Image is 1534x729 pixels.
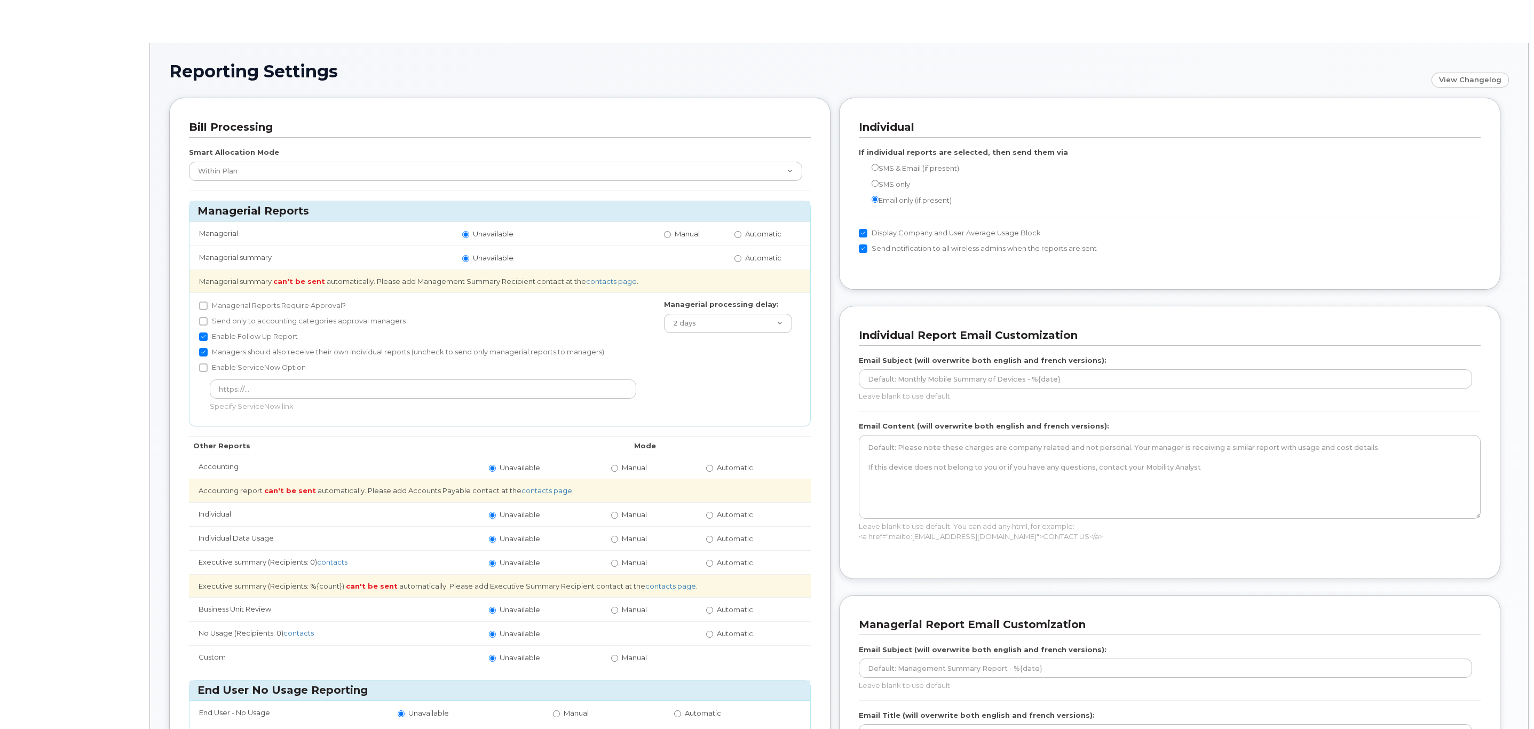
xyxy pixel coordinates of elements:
[706,512,713,519] input: Automatic
[199,299,346,312] label: Managerial Reports Require Approval?
[674,710,681,717] input: Automatic
[611,536,618,543] input: Manual
[199,315,406,328] label: Send only to accounting categories approval managers
[462,255,469,262] input: Unavailable
[473,253,513,262] span: Unavailable
[273,277,325,286] strong: can't be sent
[734,231,741,238] input: Automatic
[622,510,647,519] span: Manual
[521,486,572,495] a: contacts page
[872,196,879,203] input: Email only (if present)
[859,659,1472,678] input: Default: Management Summary Report - %{date}
[706,536,713,543] input: Automatic
[489,560,496,567] input: Unavailable
[489,465,496,472] input: Unavailable
[479,436,811,455] th: Mode
[859,710,1095,720] label: Email Title (will overwrite both english and french versions):
[706,607,713,614] input: Automatic
[199,363,208,372] input: Enable ServiceNow Option
[859,680,1472,691] p: Leave blank to use default
[622,558,647,567] span: Manual
[408,709,449,717] span: Unavailable
[859,617,1473,632] h3: Managerial Report Email Customization
[1432,73,1509,88] a: View Changelog
[611,560,618,567] input: Manual
[745,229,781,238] span: Automatic
[859,178,910,191] label: SMS only
[859,244,867,253] input: Send notification to all wireless admins when the reports are sent
[859,328,1473,343] h3: Individual Report Email Customization
[859,645,1106,655] label: Email Subject (will overwrite both english and french versions):
[611,655,618,662] input: Manual
[189,621,479,645] td: No Usage (Recipients: 0)
[859,120,1473,134] h3: Individual
[611,465,618,472] input: Manual
[317,558,347,566] a: contacts
[199,361,306,374] label: Enable ServiceNow Option
[717,463,753,472] span: Automatic
[189,270,810,293] td: Managerial summary automatically. Please add Management Summary Recipient contact at the .
[706,560,713,567] input: Automatic
[859,421,1109,431] label: Email Content (will overwrite both english and french versions):
[500,463,540,472] span: Unavailable
[745,253,781,262] span: Automatic
[264,486,316,495] strong: can't be sent
[189,526,479,550] td: Individual Data Usage
[717,629,753,638] span: Automatic
[169,62,1426,81] h1: Reporting Settings
[189,597,479,621] td: Business Unit Review
[664,299,779,310] label: Managerial processing delay:
[489,536,496,543] input: Unavailable
[500,534,540,543] span: Unavailable
[500,558,540,567] span: Unavailable
[189,645,479,669] td: Custom
[717,534,753,543] span: Automatic
[189,455,479,479] td: Accounting
[859,391,1472,401] p: Leave blank to use default
[189,550,479,574] td: Executive summary (Recipients: 0)
[189,221,453,245] td: Managerial
[189,701,388,725] td: End User - No Usage
[346,582,398,590] strong: can't be sent
[489,607,496,614] input: Unavailable
[500,653,540,662] span: Unavailable
[622,534,647,543] span: Manual
[717,558,753,567] span: Automatic
[645,582,696,590] a: contacts page
[717,605,753,614] span: Automatic
[199,346,604,359] label: Managers should also receive their own individual reports (uncheck to send only managerial report...
[859,227,1041,240] label: Display Company and User Average Usage Block
[675,229,700,238] span: Manual
[859,194,952,207] label: Email only (if present)
[189,436,479,455] th: Other Reports
[859,242,1097,255] label: Send notification to all wireless admins when the reports are sent
[611,607,618,614] input: Manual
[398,710,405,717] input: Unavailable
[189,147,279,157] label: Smart Allocation Mode
[199,348,208,356] input: Managers should also receive their own individual reports (uncheck to send only managerial report...
[872,180,879,187] input: SMS only
[859,162,959,175] label: SMS & Email (if present)
[283,629,314,637] a: contacts
[685,709,721,717] span: Automatic
[199,302,208,310] input: Managerial Reports Require Approval?
[622,653,647,662] span: Manual
[489,631,496,638] input: Unavailable
[586,277,637,286] a: contacts page
[189,502,479,526] td: Individual
[189,574,811,598] td: Executive summary (Recipients: %{count}) automatically. Please add Executive Summary Recipient co...
[500,629,540,638] span: Unavailable
[872,164,879,171] input: SMS & Email (if present)
[500,605,540,614] span: Unavailable
[553,710,560,717] input: Manual
[664,231,671,238] input: Manual
[706,465,713,472] input: Automatic
[489,512,496,519] input: Unavailable
[489,655,496,662] input: Unavailable
[611,512,618,519] input: Manual
[210,379,636,399] input: https://...
[859,355,1106,366] label: Email Subject (will overwrite both english and french versions):
[189,120,803,134] h3: Bill Processing
[500,510,540,519] span: Unavailable
[189,479,811,502] td: Accounting report automatically. Please add Accounts Payable contact at the .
